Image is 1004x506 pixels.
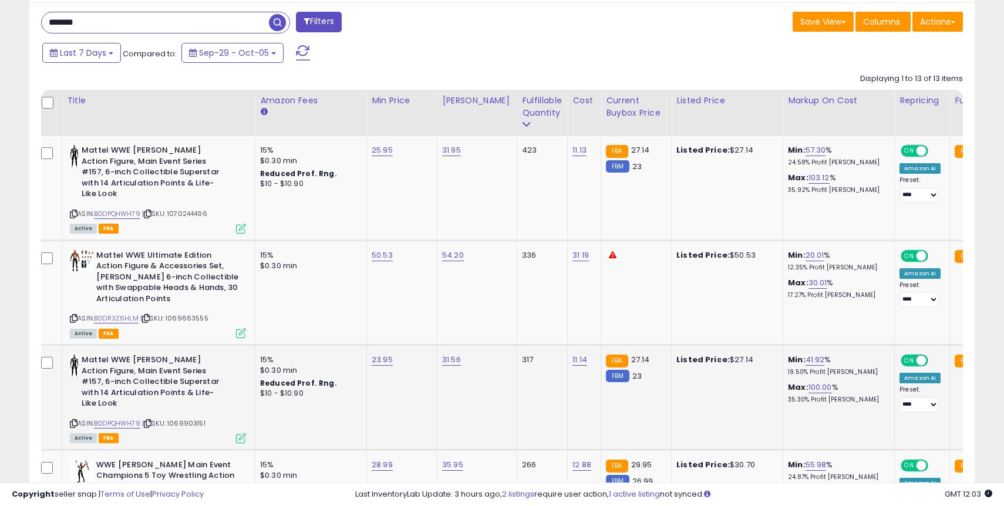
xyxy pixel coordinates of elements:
[899,281,941,308] div: Preset:
[522,250,558,261] div: 336
[926,146,945,156] span: OFF
[60,47,106,59] span: Last 7 Days
[522,145,558,156] div: 423
[955,95,1002,107] div: Fulfillment
[70,329,97,339] span: All listings currently available for purchase on Amazon
[260,250,358,261] div: 15%
[788,459,806,470] b: Min:
[260,168,337,178] b: Reduced Prof. Rng.
[123,48,177,59] span: Compared to:
[94,419,140,429] a: B0DPQHWH79
[788,460,885,481] div: %
[99,329,119,339] span: FBA
[676,460,774,470] div: $30.70
[94,209,140,219] a: B0DPQHWH79
[788,368,885,376] p: 19.50% Profit [PERSON_NAME]
[676,95,778,107] div: Listed Price
[806,459,827,471] a: 55.98
[572,459,591,471] a: 12.88
[899,95,945,107] div: Repricing
[955,460,976,473] small: FBA
[855,12,911,32] button: Columns
[806,144,826,156] a: 57.30
[372,354,393,366] a: 23.95
[260,145,358,156] div: 15%
[606,370,629,382] small: FBM
[788,145,885,167] div: %
[355,489,993,500] div: Last InventoryLab Update: 3 hours ago, require user action, not synced.
[572,95,596,107] div: Cost
[260,261,358,271] div: $0.30 min
[96,250,239,308] b: Mattel WWE Ultimate Edition Action Figure & Accessories Set, [PERSON_NAME] 6-inch Collectible wit...
[70,145,79,168] img: 31wTBvjwdsL._SL40_.jpg
[955,250,976,263] small: FBA
[860,73,963,85] div: Displaying 1 to 13 of 13 items
[788,382,885,404] div: %
[199,47,269,59] span: Sep-29 - Oct-05
[260,179,358,189] div: $10 - $10.90
[788,264,885,272] p: 12.35% Profit [PERSON_NAME]
[260,470,358,481] div: $0.30 min
[788,172,808,183] b: Max:
[788,354,806,365] b: Min:
[899,373,941,383] div: Amazon AI
[899,268,941,279] div: Amazon AI
[442,95,512,107] div: [PERSON_NAME]
[788,396,885,404] p: 35.30% Profit [PERSON_NAME]
[260,156,358,166] div: $0.30 min
[788,144,806,156] b: Min:
[70,250,246,337] div: ASIN:
[260,365,358,376] div: $0.30 min
[902,460,917,470] span: ON
[606,355,628,367] small: FBA
[609,488,660,500] a: 1 active listing
[82,355,224,412] b: Mattel WWE [PERSON_NAME] Action Figure, Main Event Series #157, 6-inch Collectible Superstar with...
[442,459,463,471] a: 35.95
[442,144,461,156] a: 31.95
[572,354,587,366] a: 11.14
[260,389,358,399] div: $10 - $10.90
[67,95,250,107] div: Title
[788,186,885,194] p: 35.92% Profit [PERSON_NAME]
[142,209,207,218] span: | SKU: 1070244496
[788,277,808,288] b: Max:
[808,172,830,184] a: 103.12
[372,144,393,156] a: 25.95
[70,460,93,483] img: 31UV0qtM4mL._SL40_.jpg
[788,291,885,299] p: 17.27% Profit [PERSON_NAME]
[945,488,992,500] span: 2025-10-14 12:03 GMT
[12,488,55,500] strong: Copyright
[899,163,941,174] div: Amazon AI
[955,355,976,367] small: FBA
[632,370,642,382] span: 23
[140,313,208,323] span: | SKU: 1069663555
[676,459,730,470] b: Listed Price:
[806,354,825,366] a: 41.92
[70,355,79,378] img: 31wTBvjwdsL._SL40_.jpg
[70,224,97,234] span: All listings currently available for purchase on Amazon
[632,161,642,172] span: 23
[902,356,917,366] span: ON
[902,251,917,261] span: ON
[372,249,393,261] a: 50.53
[788,158,885,167] p: 24.58% Profit [PERSON_NAME]
[522,460,558,470] div: 266
[899,386,941,412] div: Preset:
[94,313,139,323] a: B0DR3Z6HLM
[82,145,224,203] b: Mattel WWE [PERSON_NAME] Action Figure, Main Event Series #157, 6-inch Collectible Superstar with...
[99,224,119,234] span: FBA
[372,459,393,471] a: 28.99
[100,488,150,500] a: Terms of Use
[12,489,204,500] div: seller snap | |
[260,95,362,107] div: Amazon Fees
[631,459,652,470] span: 29.95
[572,144,587,156] a: 11.13
[926,460,945,470] span: OFF
[788,382,808,393] b: Max:
[676,354,730,365] b: Listed Price:
[572,249,589,261] a: 31.19
[788,249,806,261] b: Min:
[788,250,885,272] div: %
[808,277,827,289] a: 30.01
[260,355,358,365] div: 15%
